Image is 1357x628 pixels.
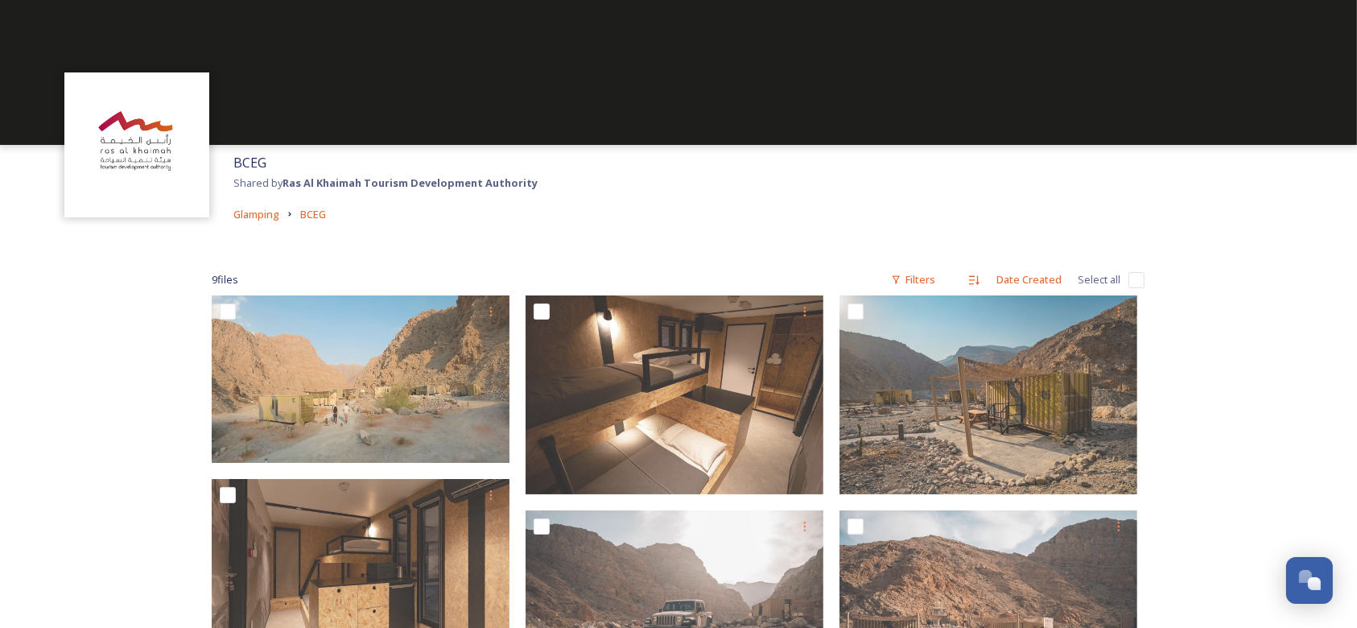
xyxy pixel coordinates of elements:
[233,176,538,190] span: Shared by
[233,205,279,224] a: Glamping
[300,207,326,221] span: BCEG
[883,264,943,295] div: Filters
[72,81,201,209] img: Logo_RAKTDA_RGB-01.png
[212,295,509,463] img: (C) BGEC.jpg
[212,272,238,287] span: 9 file s
[233,154,266,171] span: BCEG
[300,205,326,224] a: BCEG
[233,207,279,221] span: Glamping
[1286,557,1333,604] button: Open Chat
[1078,272,1120,287] span: Select all
[526,295,823,494] img: (c) Bear Gryll-00360.JPG
[988,264,1070,295] div: Date Created
[283,176,538,190] strong: Ras Al Khaimah Tourism Development Authority
[839,295,1137,494] img: (C) Bear Gryll-09806.jpg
